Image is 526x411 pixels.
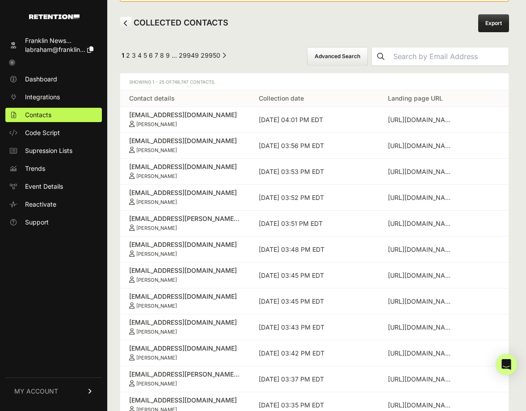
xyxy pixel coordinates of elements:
[179,51,199,59] a: Page 29949
[129,214,241,223] div: [EMAIL_ADDRESS][PERSON_NAME][DOMAIN_NAME]
[129,240,241,249] div: [EMAIL_ADDRESS][DOMAIN_NAME]
[166,51,170,59] a: Page 9
[25,46,85,53] span: labraham@franklin...
[129,162,241,179] a: [EMAIL_ADDRESS][DOMAIN_NAME] [PERSON_NAME]
[136,225,177,231] small: [PERSON_NAME]
[129,370,241,379] div: [EMAIL_ADDRESS][PERSON_NAME][DOMAIN_NAME]
[25,200,56,209] span: Reactivate
[120,51,226,62] div: Pagination
[388,193,455,202] div: https://www.thecentersquare.com/washington/article_cd13a342-d5bb-4f1b-a95c-153af95126cc.html
[250,211,379,237] td: [DATE] 03:51 PM EDT
[136,303,177,309] small: [PERSON_NAME]
[129,370,241,387] a: [EMAIL_ADDRESS][PERSON_NAME][DOMAIN_NAME] [PERSON_NAME]
[250,185,379,211] td: [DATE] 03:52 PM EDT
[136,355,177,361] small: [PERSON_NAME]
[388,349,455,358] div: https://www.thecentersquare.com/washington/article_2fcfa491-7ad2-4e1c-9f73-4b6b3fb0802b.html?fbcl...
[136,199,177,205] small: [PERSON_NAME]
[129,396,241,405] div: [EMAIL_ADDRESS][DOMAIN_NAME]
[388,323,455,332] div: https://www.thecentersquare.com/washington/article_2fcfa491-7ad2-4e1c-9f73-4b6b3fb0802b.html
[388,297,455,306] div: https://www.thecentersquare.com/washington/article_2bd3737b-3d3f-427b-babd-7ea465a36819.html
[129,266,241,275] div: [EMAIL_ADDRESS][DOMAIN_NAME]
[390,47,509,65] input: Search by Email Address
[250,366,379,392] td: [DATE] 03:37 PM EDT
[129,318,241,327] div: [EMAIL_ADDRESS][DOMAIN_NAME]
[259,94,304,102] a: Collection date
[250,288,379,314] td: [DATE] 03:45 PM EDT
[136,251,177,257] small: [PERSON_NAME]
[5,161,102,176] a: Trends
[129,188,241,205] a: [EMAIL_ADDRESS][DOMAIN_NAME] [PERSON_NAME]
[25,218,49,227] span: Support
[250,237,379,263] td: [DATE] 03:48 PM EDT
[129,240,241,257] a: [EMAIL_ADDRESS][DOMAIN_NAME] [PERSON_NAME]
[25,128,60,137] span: Code Script
[5,215,102,229] a: Support
[5,34,102,57] a: Franklin News... labraham@franklin...
[129,136,241,153] a: [EMAIL_ADDRESS][DOMAIN_NAME] [PERSON_NAME]
[136,173,177,179] small: [PERSON_NAME]
[129,136,241,145] div: [EMAIL_ADDRESS][DOMAIN_NAME]
[388,401,455,410] div: https://www.thecentersquare.com/washington/article_2fcfa491-7ad2-4e1c-9f73-4b6b3fb0802b.html?fbcl...
[120,17,228,30] h2: COLLECTED CONTACTS
[136,381,177,387] small: [PERSON_NAME]
[5,144,102,158] a: Supression Lists
[136,277,177,283] small: [PERSON_NAME]
[136,329,177,335] small: [PERSON_NAME]
[149,51,153,59] a: Page 6
[129,188,241,197] div: [EMAIL_ADDRESS][DOMAIN_NAME]
[160,51,164,59] a: Page 8
[25,164,45,173] span: Trends
[29,14,80,19] img: Retention.com
[5,179,102,194] a: Event Details
[143,51,147,59] a: Page 5
[129,292,241,301] div: [EMAIL_ADDRESS][DOMAIN_NAME]
[250,107,379,133] td: [DATE] 04:01 PM EDT
[250,314,379,340] td: [DATE] 03:43 PM EDT
[5,377,102,405] a: MY ACCOUNT
[138,51,142,59] a: Page 4
[25,36,93,45] div: Franklin News...
[307,47,368,66] button: Advanced Search
[388,219,455,228] div: https://www.thecentersquare.com/washington/article_cd13a342-d5bb-4f1b-a95c-153af95126cc.html
[388,167,455,176] div: https://www.thecentersquare.com/washington/article_2fcfa491-7ad2-4e1c-9f73-4b6b3fb0802b.html
[129,94,175,102] a: Contact details
[136,147,177,153] small: [PERSON_NAME]
[126,51,130,59] a: Page 2
[14,387,58,396] span: MY ACCOUNT
[129,79,215,85] span: Showing 1 - 25 of
[25,75,57,84] span: Dashboard
[388,94,443,102] a: Landing page URL
[129,292,241,309] a: [EMAIL_ADDRESS][DOMAIN_NAME] [PERSON_NAME]
[132,51,136,59] a: Page 3
[5,90,102,104] a: Integrations
[388,271,455,280] div: https://www.thecentersquare.com/washington/article_2fcfa491-7ad2-4e1c-9f73-4b6b3fb0802b.html
[25,110,51,119] span: Contacts
[25,182,63,191] span: Event Details
[388,141,455,150] div: https://www.thecentersquare.com/washington/article_cd13a342-d5bb-4f1b-a95c-153af95126cc.html?utm_...
[129,110,241,127] a: [EMAIL_ADDRESS][DOMAIN_NAME] [PERSON_NAME]
[25,146,72,155] span: Supression Lists
[250,263,379,288] td: [DATE] 03:45 PM EDT
[388,115,455,124] div: https://www.thecentersquare.com/washington/article_2fcfa491-7ad2-4e1c-9f73-4b6b3fb0802b.html?fbcl...
[5,108,102,122] a: Contacts
[5,126,102,140] a: Code Script
[129,110,241,119] div: [EMAIL_ADDRESS][DOMAIN_NAME]
[129,318,241,335] a: [EMAIL_ADDRESS][DOMAIN_NAME] [PERSON_NAME]
[25,93,60,102] span: Integrations
[388,245,455,254] div: https://www.thecentersquare.com/washington/article_2fcfa491-7ad2-4e1c-9f73-4b6b3fb0802b.html?fbcl...
[155,51,158,59] a: Page 7
[129,344,241,361] a: [EMAIL_ADDRESS][DOMAIN_NAME] [PERSON_NAME]
[250,159,379,185] td: [DATE] 03:53 PM EDT
[250,340,379,366] td: [DATE] 03:42 PM EDT
[172,79,215,85] span: 748,747 Contacts.
[129,344,241,353] div: [EMAIL_ADDRESS][DOMAIN_NAME]
[388,375,455,384] div: https://www.thecentersquare.com/washington/article_2fcfa491-7ad2-4e1c-9f73-4b6b3fb0802b.html?fbcl...
[478,14,509,32] a: Export
[172,51,177,59] span: …
[250,133,379,159] td: [DATE] 03:56 PM EDT
[129,266,241,283] a: [EMAIL_ADDRESS][DOMAIN_NAME] [PERSON_NAME]
[136,121,177,127] small: [PERSON_NAME]
[496,354,517,375] div: Open Intercom Messenger
[5,197,102,212] a: Reactivate
[129,162,241,171] div: [EMAIL_ADDRESS][DOMAIN_NAME]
